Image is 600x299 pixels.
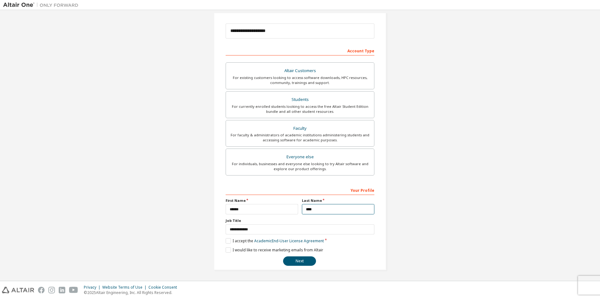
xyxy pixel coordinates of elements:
[226,218,374,223] label: Job Title
[59,287,65,293] img: linkedin.svg
[230,66,370,75] div: Altair Customers
[230,95,370,104] div: Students
[3,2,82,8] img: Altair One
[2,287,34,293] img: altair_logo.svg
[230,124,370,133] div: Faculty
[84,290,181,295] p: © 2025 Altair Engineering, Inc. All Rights Reserved.
[102,285,148,290] div: Website Terms of Use
[48,287,55,293] img: instagram.svg
[226,45,374,55] div: Account Type
[230,161,370,171] div: For individuals, businesses and everyone else looking to try Altair software and explore our prod...
[230,75,370,85] div: For existing customers looking to access software downloads, HPC resources, community, trainings ...
[84,285,102,290] div: Privacy
[226,185,374,195] div: Your Profile
[226,247,323,253] label: I would like to receive marketing emails from Altair
[283,256,316,266] button: Next
[230,104,370,114] div: For currently enrolled students looking to access the free Altair Student Edition bundle and all ...
[69,287,78,293] img: youtube.svg
[230,133,370,143] div: For faculty & administrators of academic institutions administering students and accessing softwa...
[38,287,45,293] img: facebook.svg
[302,198,374,203] label: Last Name
[230,153,370,161] div: Everyone else
[226,198,298,203] label: First Name
[148,285,181,290] div: Cookie Consent
[254,238,324,244] a: Academic End-User License Agreement
[226,238,324,244] label: I accept the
